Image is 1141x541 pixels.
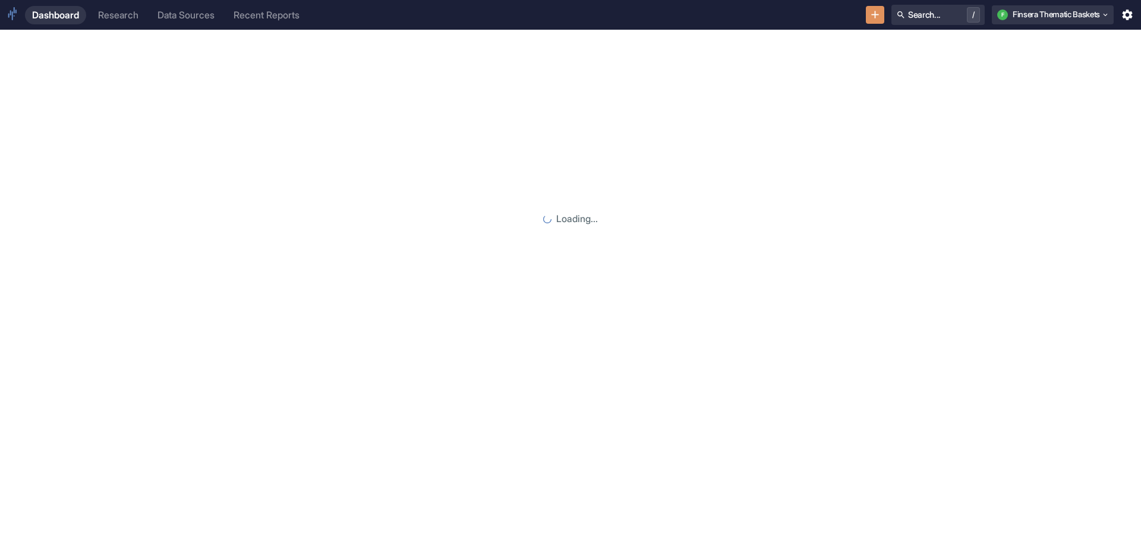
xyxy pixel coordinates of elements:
div: Research [98,10,138,21]
div: Data Sources [157,10,215,21]
button: New Resource [866,6,884,24]
a: Research [91,6,146,24]
div: F [997,10,1008,20]
button: Search.../ [891,5,985,25]
button: FFinsera Thematic Baskets [992,5,1114,24]
a: Dashboard [25,6,86,24]
p: Loading... [556,212,598,226]
div: Dashboard [32,10,79,21]
div: Recent Reports [234,10,300,21]
a: Data Sources [150,6,222,24]
a: Recent Reports [226,6,307,24]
